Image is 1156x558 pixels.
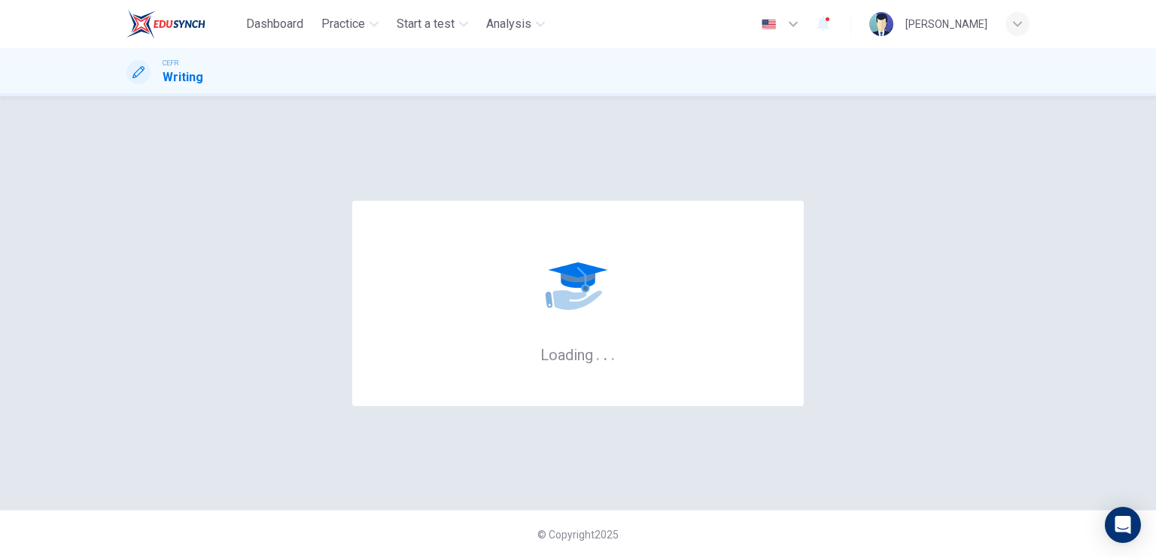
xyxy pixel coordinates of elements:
[480,11,551,38] button: Analysis
[126,9,240,39] a: EduSynch logo
[759,19,778,30] img: en
[126,9,205,39] img: EduSynch logo
[163,68,203,86] h1: Writing
[540,344,616,364] h6: Loading
[240,11,309,38] button: Dashboard
[163,58,178,68] span: CEFR
[397,15,455,33] span: Start a test
[486,15,531,33] span: Analysis
[595,341,601,365] h6: .
[246,15,303,33] span: Dashboard
[321,15,365,33] span: Practice
[1105,507,1141,543] div: Open Intercom Messenger
[315,11,385,38] button: Practice
[610,341,616,365] h6: .
[537,529,619,541] span: © Copyright 2025
[391,11,474,38] button: Start a test
[869,12,893,36] img: Profile picture
[905,15,987,33] div: [PERSON_NAME]
[603,341,608,365] h6: .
